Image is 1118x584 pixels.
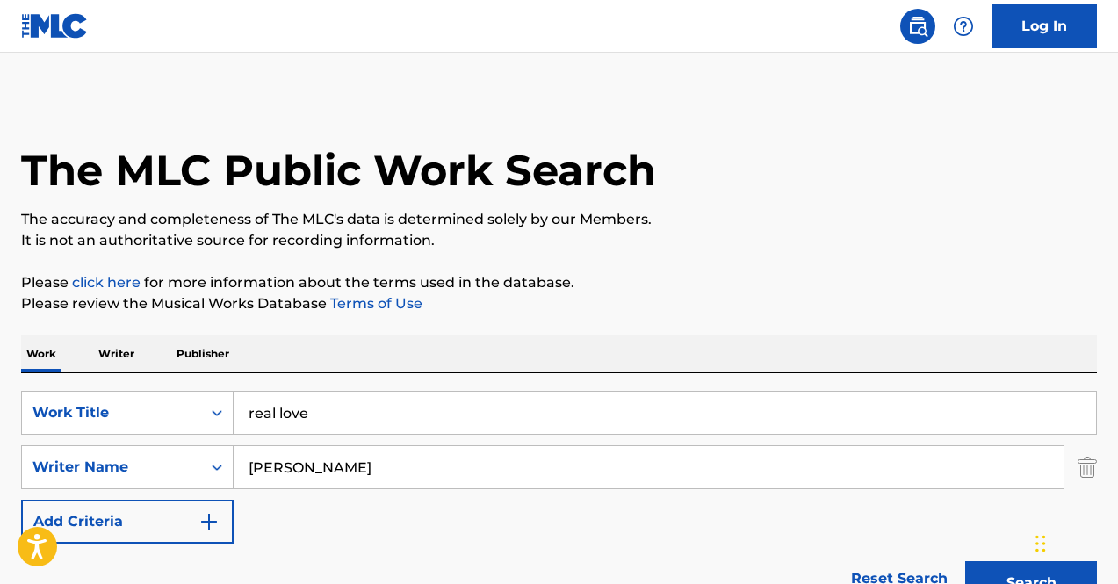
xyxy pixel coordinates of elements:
[1030,500,1118,584] iframe: Chat Widget
[992,4,1097,48] a: Log In
[946,9,981,44] div: Help
[327,295,422,312] a: Terms of Use
[171,335,234,372] p: Publisher
[21,13,89,39] img: MLC Logo
[21,230,1097,251] p: It is not an authoritative source for recording information.
[32,457,191,478] div: Writer Name
[21,144,656,197] h1: The MLC Public Work Search
[32,402,191,423] div: Work Title
[907,16,928,37] img: search
[21,335,61,372] p: Work
[900,9,935,44] a: Public Search
[21,272,1097,293] p: Please for more information about the terms used in the database.
[21,293,1097,314] p: Please review the Musical Works Database
[21,209,1097,230] p: The accuracy and completeness of The MLC's data is determined solely by our Members.
[198,511,220,532] img: 9d2ae6d4665cec9f34b9.svg
[1078,445,1097,489] img: Delete Criterion
[21,500,234,544] button: Add Criteria
[93,335,140,372] p: Writer
[72,274,141,291] a: click here
[953,16,974,37] img: help
[1035,517,1046,570] div: Drag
